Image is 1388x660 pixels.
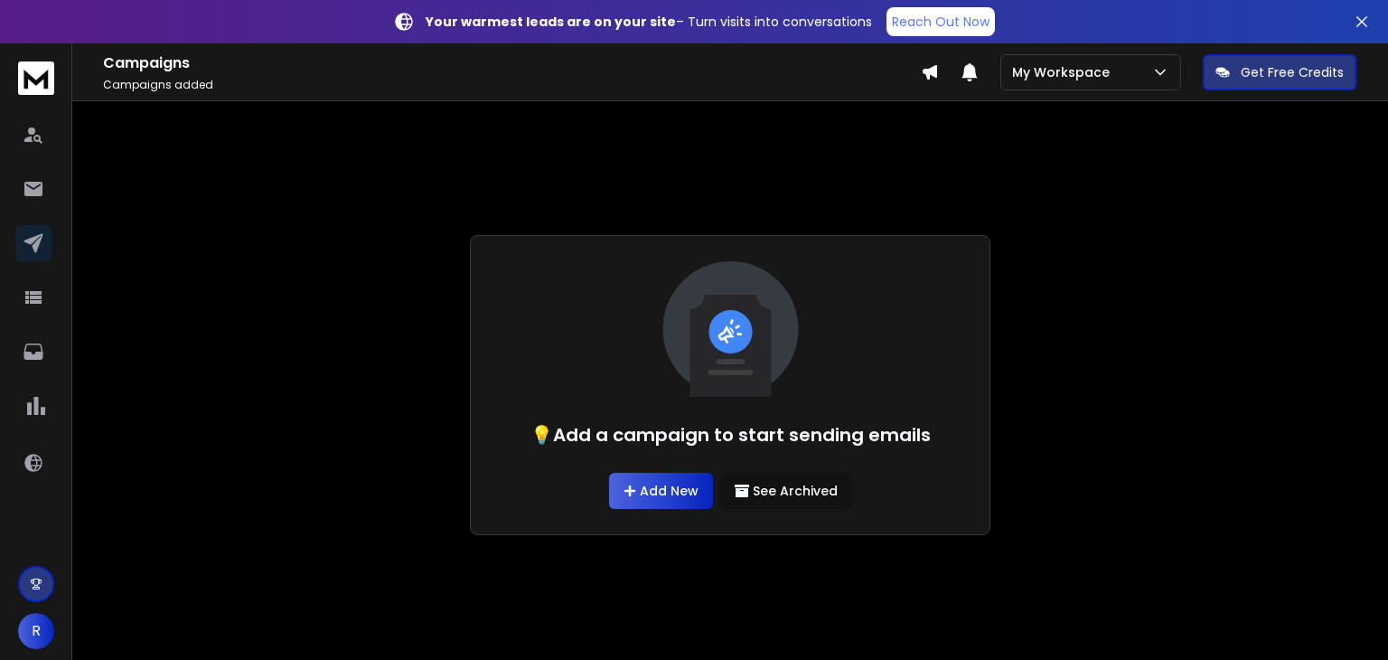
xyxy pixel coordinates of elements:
a: Add New [609,473,713,509]
a: Reach Out Now [886,7,995,36]
p: My Workspace [1012,63,1117,81]
strong: Your warmest leads are on your site [426,13,676,31]
h1: 💡Add a campaign to start sending emails [530,422,931,448]
p: – Turn visits into conversations [426,13,872,31]
button: See Archived [720,473,852,509]
p: Campaigns added [103,78,921,92]
p: Get Free Credits [1241,63,1344,81]
p: Reach Out Now [892,13,989,31]
button: R [18,613,54,649]
img: logo [18,61,54,95]
h1: Campaigns [103,52,921,74]
button: Get Free Credits [1203,54,1356,90]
